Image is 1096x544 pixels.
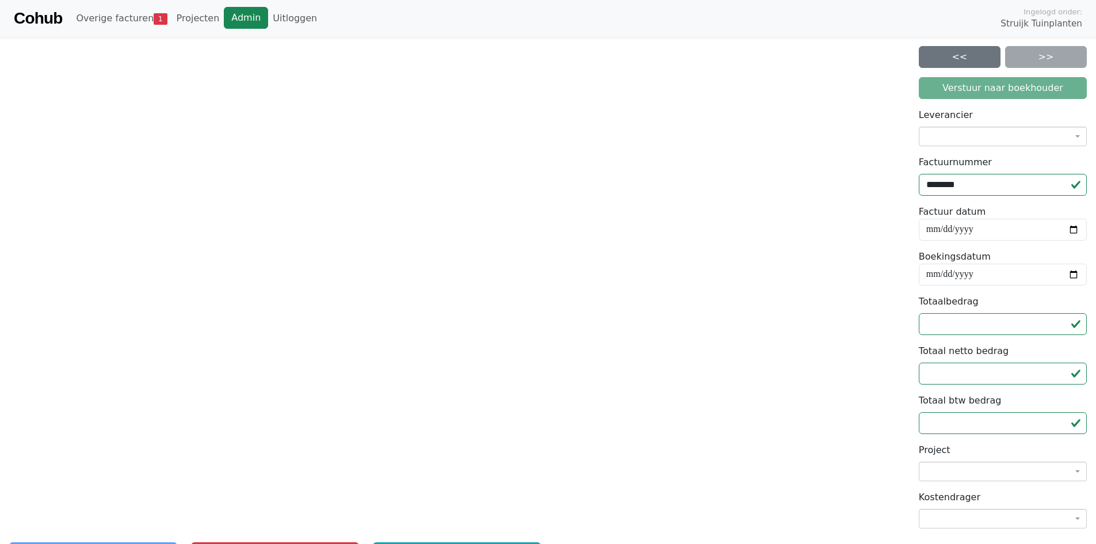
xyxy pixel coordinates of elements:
label: Project [919,443,950,457]
a: << [919,46,1000,68]
a: Cohub [14,5,62,32]
label: Factuur datum [919,205,986,219]
label: Totaal btw bedrag [919,394,1002,408]
span: Ingelogd onder: [1024,6,1082,17]
label: Boekingsdatum [919,250,991,264]
label: Kostendrager [919,490,980,504]
a: Overige facturen1 [71,7,171,30]
label: Totaal netto bedrag [919,344,1009,358]
a: Uitloggen [268,7,322,30]
label: Factuurnummer [919,155,992,169]
span: Struijk Tuinplanten [1000,17,1082,31]
a: Admin [224,7,268,29]
label: Totaalbedrag [919,295,979,309]
label: Leverancier [919,108,973,122]
a: Projecten [172,7,224,30]
span: 1 [154,13,167,25]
